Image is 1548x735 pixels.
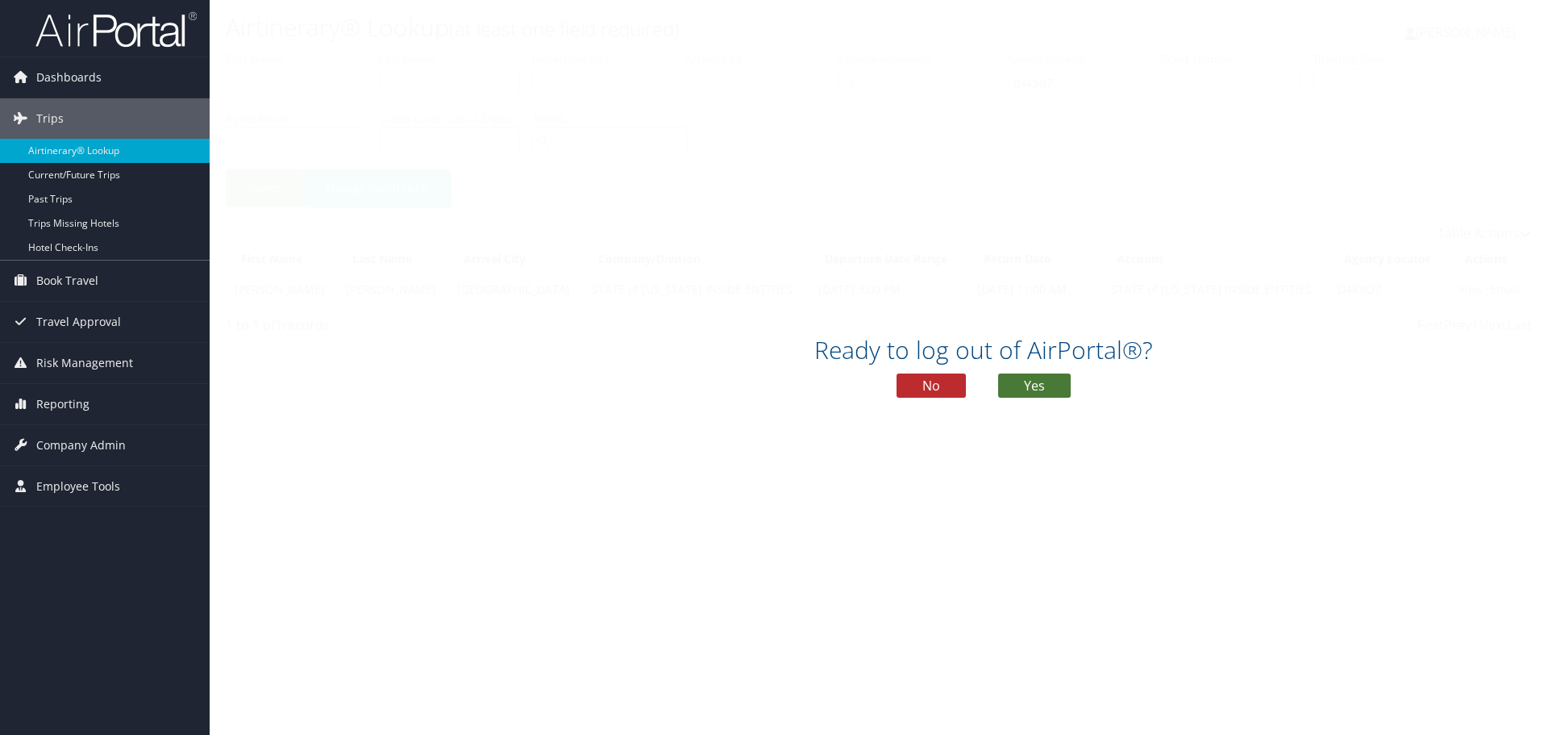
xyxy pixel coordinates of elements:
[36,302,121,342] span: Travel Approval
[36,466,120,507] span: Employee Tools
[36,98,64,139] span: Trips
[36,261,98,301] span: Book Travel
[35,10,197,48] img: airportal-logo.png
[36,57,102,98] span: Dashboards
[897,374,966,398] button: No
[36,384,89,424] span: Reporting
[36,343,133,383] span: Risk Management
[36,425,126,466] span: Company Admin
[998,374,1071,398] button: Yes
